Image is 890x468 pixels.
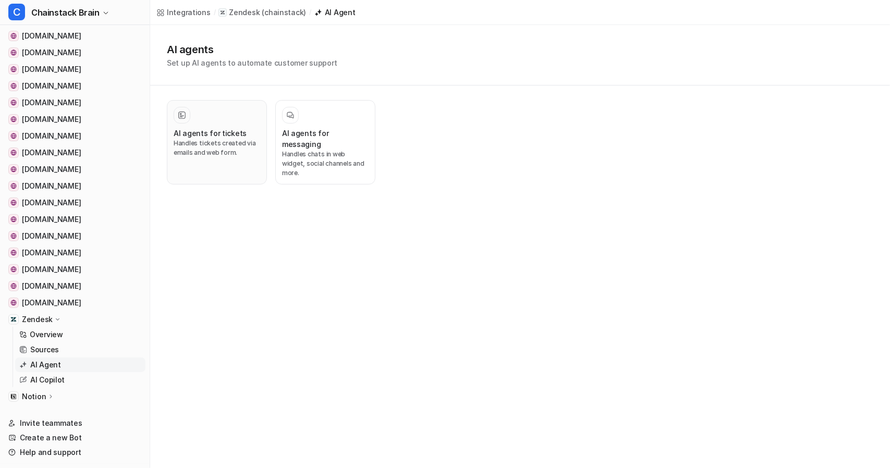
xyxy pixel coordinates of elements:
[4,62,145,77] a: docs.ton.org[DOMAIN_NAME]
[4,212,145,227] a: nimbus.guide[DOMAIN_NAME]
[156,7,211,18] a: Integrations
[10,66,17,72] img: docs.ton.org
[22,314,53,325] p: Zendesk
[262,7,306,18] p: ( chainstack )
[325,7,356,18] div: AI Agent
[4,162,145,177] a: docs.sui.io[DOMAIN_NAME]
[22,47,81,58] span: [DOMAIN_NAME]
[10,150,17,156] img: docs.arbitrum.io
[167,42,337,57] h1: AI agents
[174,139,260,157] p: Handles tickets created via emails and web form.
[10,300,17,306] img: www.colosseum.com
[4,79,145,93] a: docs.erigon.tech[DOMAIN_NAME]
[22,214,81,225] span: [DOMAIN_NAME]
[10,200,17,206] img: aptos.dev
[10,266,17,273] img: climate.solana.com
[10,166,17,173] img: docs.sui.io
[10,393,17,400] img: Notion
[4,229,145,243] a: developer.bitcoin.org[DOMAIN_NAME]
[22,298,81,308] span: [DOMAIN_NAME]
[22,131,81,141] span: [DOMAIN_NAME]
[4,95,145,110] a: reth.rs[DOMAIN_NAME]
[4,29,145,43] a: ethereum.org[DOMAIN_NAME]
[167,57,337,68] p: Set up AI agents to automate customer support
[4,45,145,60] a: hyperliquid.gitbook.io[DOMAIN_NAME]
[10,233,17,239] img: developer.bitcoin.org
[10,250,17,256] img: build.avax.network
[4,145,145,160] a: docs.arbitrum.io[DOMAIN_NAME]
[10,83,17,89] img: docs.erigon.tech
[4,430,145,445] a: Create a new Bot
[4,112,145,127] a: developers.tron.network[DOMAIN_NAME]
[30,375,65,385] p: AI Copilot
[22,97,81,108] span: [DOMAIN_NAME]
[214,8,216,17] span: /
[22,231,81,241] span: [DOMAIN_NAME]
[22,198,81,208] span: [DOMAIN_NAME]
[309,8,311,17] span: /
[10,100,17,106] img: reth.rs
[22,248,81,258] span: [DOMAIN_NAME]
[10,33,17,39] img: ethereum.org
[218,7,306,18] a: Zendesk(chainstack)
[314,7,356,18] a: AI Agent
[4,195,145,210] a: aptos.dev[DOMAIN_NAME]
[8,4,25,20] span: C
[10,116,17,122] img: developers.tron.network
[4,262,145,277] a: climate.solana.com[DOMAIN_NAME]
[167,100,267,184] button: AI agents for ticketsHandles tickets created via emails and web form.
[10,183,17,189] img: docs.optimism.io
[4,245,145,260] a: build.avax.network[DOMAIN_NAME]
[22,264,81,275] span: [DOMAIN_NAME]
[22,164,81,175] span: [DOMAIN_NAME]
[167,7,211,18] div: Integrations
[275,100,375,184] button: AI agents for messagingHandles chats in web widget, social channels and more.
[22,114,81,125] span: [DOMAIN_NAME]
[10,283,17,289] img: github.com
[4,416,145,430] a: Invite teammates
[15,327,145,342] a: Overview
[30,329,63,340] p: Overview
[15,373,145,387] a: AI Copilot
[15,342,145,357] a: Sources
[30,360,61,370] p: AI Agent
[10,133,17,139] img: docs.polygon.technology
[174,128,247,139] h3: AI agents for tickets
[22,64,81,75] span: [DOMAIN_NAME]
[10,316,17,323] img: Zendesk
[4,129,145,143] a: docs.polygon.technology[DOMAIN_NAME]
[229,7,260,18] p: Zendesk
[4,295,145,310] a: www.colosseum.com[DOMAIN_NAME]
[4,445,145,460] a: Help and support
[22,31,81,41] span: [DOMAIN_NAME]
[22,391,46,402] p: Notion
[15,358,145,372] a: AI Agent
[31,5,100,20] span: Chainstack Brain
[4,279,145,293] a: github.com[DOMAIN_NAME]
[10,216,17,223] img: nimbus.guide
[22,281,81,291] span: [DOMAIN_NAME]
[282,128,369,150] h3: AI agents for messaging
[10,50,17,56] img: hyperliquid.gitbook.io
[282,150,369,178] p: Handles chats in web widget, social channels and more.
[22,147,81,158] span: [DOMAIN_NAME]
[22,181,81,191] span: [DOMAIN_NAME]
[30,344,59,355] p: Sources
[4,179,145,193] a: docs.optimism.io[DOMAIN_NAME]
[22,81,81,91] span: [DOMAIN_NAME]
